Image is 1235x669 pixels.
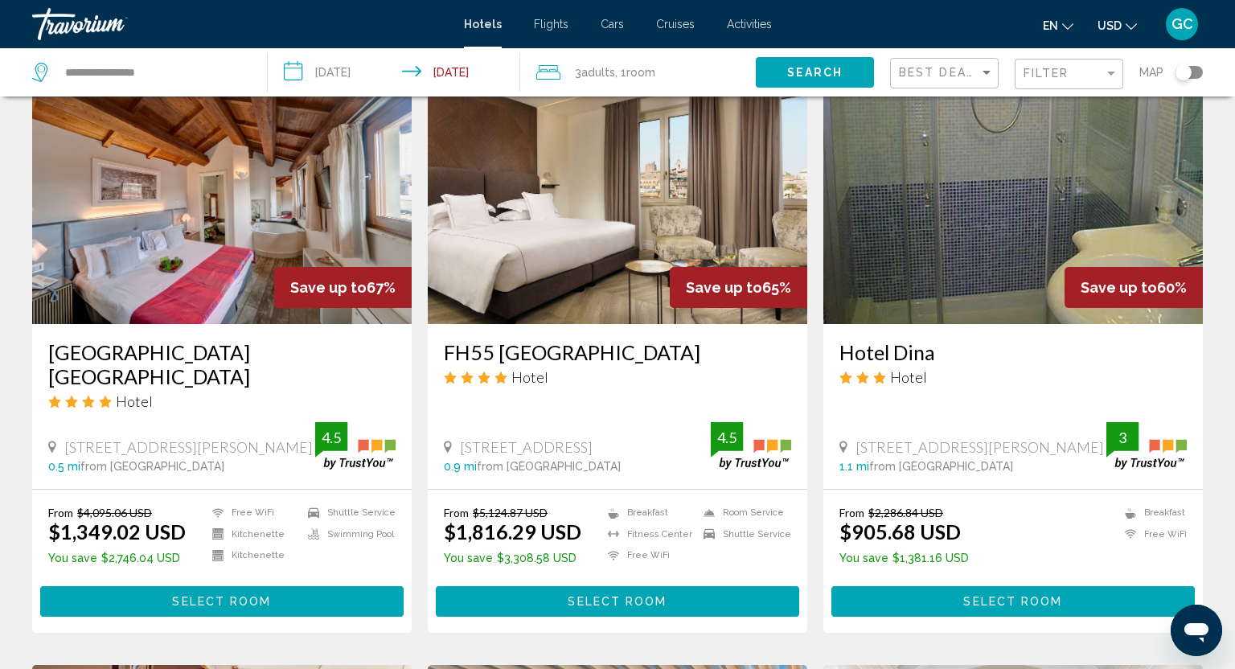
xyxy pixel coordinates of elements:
[77,506,152,519] del: $4,095.06 USD
[64,438,313,456] span: [STREET_ADDRESS][PERSON_NAME]
[601,18,624,31] a: Cars
[32,8,448,40] a: Travorium
[48,506,73,519] span: From
[40,586,404,616] button: Select Room
[444,552,493,564] span: You save
[839,368,1187,386] div: 3 star Hotel
[300,506,396,519] li: Shuttle Service
[48,392,396,410] div: 4 star Hotel
[1171,16,1193,32] span: GC
[1098,19,1122,32] span: USD
[116,392,153,410] span: Hotel
[1117,506,1187,519] li: Breakfast
[511,368,548,386] span: Hotel
[444,460,477,473] span: 0.9 mi
[615,61,655,84] span: , 1
[1043,14,1073,37] button: Change language
[428,67,807,324] img: Hotel image
[1106,422,1187,470] img: trustyou-badge.svg
[477,460,621,473] span: from [GEOGRAPHIC_DATA]
[1106,428,1139,447] div: 3
[600,527,695,541] li: Fitness Center
[963,596,1062,609] span: Select Room
[695,527,791,541] li: Shuttle Service
[204,549,300,563] li: Kitchenette
[568,596,667,609] span: Select Room
[172,596,271,609] span: Select Room
[1043,19,1058,32] span: en
[890,368,927,386] span: Hotel
[839,552,969,564] p: $1,381.16 USD
[711,422,791,470] img: trustyou-badge.svg
[274,267,412,308] div: 67%
[831,590,1195,608] a: Select Room
[869,460,1013,473] span: from [GEOGRAPHIC_DATA]
[444,552,581,564] p: $3,308.58 USD
[1161,7,1203,41] button: User Menu
[204,527,300,541] li: Kitchenette
[534,18,568,31] a: Flights
[315,428,347,447] div: 4.5
[32,67,412,324] img: Hotel image
[1171,605,1222,656] iframe: Button to launch messaging window
[600,506,695,519] li: Breakfast
[315,422,396,470] img: trustyou-badge.svg
[1139,61,1163,84] span: Map
[268,48,519,96] button: Check-in date: Mar 1, 2026 Check-out date: Mar 7, 2026
[48,552,186,564] p: $2,746.04 USD
[460,438,593,456] span: [STREET_ADDRESS]
[444,368,791,386] div: 4 star Hotel
[520,48,756,96] button: Travelers: 3 adults, 0 children
[290,279,367,296] span: Save up to
[711,428,743,447] div: 4.5
[1015,58,1123,91] button: Filter
[300,527,396,541] li: Swimming Pool
[839,340,1187,364] a: Hotel Dina
[48,519,186,544] ins: $1,349.02 USD
[787,67,843,80] span: Search
[670,267,807,308] div: 65%
[1163,65,1203,80] button: Toggle map
[823,67,1203,324] img: Hotel image
[855,438,1104,456] span: [STREET_ADDRESS][PERSON_NAME]
[899,66,983,79] span: Best Deals
[686,279,762,296] span: Save up to
[695,506,791,519] li: Room Service
[839,519,961,544] ins: $905.68 USD
[436,590,799,608] a: Select Room
[444,340,791,364] a: FH55 [GEOGRAPHIC_DATA]
[600,549,695,563] li: Free WiFi
[1117,527,1187,541] li: Free WiFi
[444,519,581,544] ins: $1,816.29 USD
[581,66,615,79] span: Adults
[48,340,396,388] a: [GEOGRAPHIC_DATA] [GEOGRAPHIC_DATA]
[656,18,695,31] a: Cruises
[839,552,888,564] span: You save
[575,61,615,84] span: 3
[1081,279,1157,296] span: Save up to
[839,460,869,473] span: 1.1 mi
[626,66,655,79] span: Room
[80,460,224,473] span: from [GEOGRAPHIC_DATA]
[436,586,799,616] button: Select Room
[756,57,874,87] button: Search
[899,67,994,80] mat-select: Sort by
[464,18,502,31] a: Hotels
[48,460,80,473] span: 0.5 mi
[831,586,1195,616] button: Select Room
[727,18,772,31] a: Activities
[48,552,97,564] span: You save
[1098,14,1137,37] button: Change currency
[1024,67,1069,80] span: Filter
